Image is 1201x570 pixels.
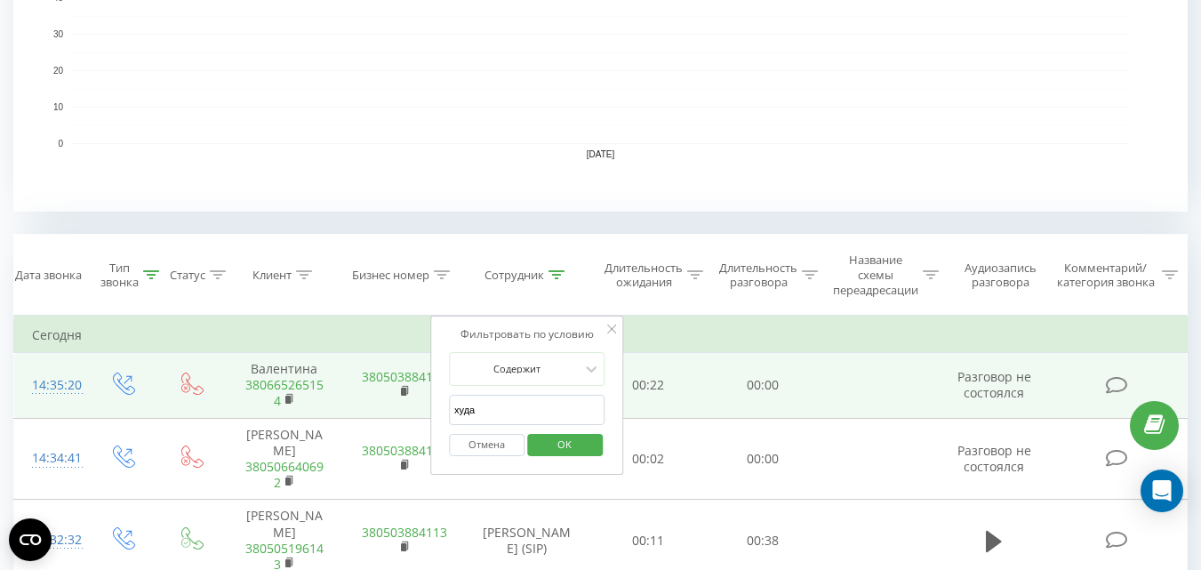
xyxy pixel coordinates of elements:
[14,317,1188,353] td: Сегодня
[245,376,324,409] a: 380665265154
[449,325,605,343] div: Фильтровать по условию
[605,261,683,291] div: Длительность ожидания
[252,268,292,283] div: Клиент
[957,368,1031,401] span: Разговор не состоялся
[32,523,69,558] div: 14:32:32
[527,434,603,456] button: OK
[1141,470,1183,512] div: Open Intercom Messenger
[32,368,69,403] div: 14:35:20
[591,418,706,500] td: 00:02
[352,268,429,283] div: Бизнес номер
[245,458,324,491] a: 380506640692
[53,102,64,112] text: 10
[587,149,615,159] text: [DATE]
[225,418,344,500] td: [PERSON_NAME]
[591,353,706,419] td: 00:22
[362,442,447,459] a: 380503884113
[833,253,918,298] div: Название схемы переадресации
[9,518,52,561] button: Open CMP widget
[170,268,205,283] div: Статус
[53,29,64,39] text: 30
[957,442,1031,475] span: Разговор не состоялся
[100,261,139,291] div: Тип звонка
[706,353,821,419] td: 00:00
[362,368,447,385] a: 380503884113
[719,261,797,291] div: Длительность разговора
[53,66,64,76] text: 20
[362,524,447,541] a: 380503884113
[58,139,63,149] text: 0
[956,261,1045,291] div: Аудиозапись разговора
[1053,261,1157,291] div: Комментарий/категория звонка
[15,268,82,283] div: Дата звонка
[484,268,544,283] div: Сотрудник
[540,430,589,458] span: OK
[32,441,69,476] div: 14:34:41
[225,353,344,419] td: Валентина
[449,434,524,456] button: Отмена
[706,418,821,500] td: 00:00
[449,395,605,426] input: Введите значение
